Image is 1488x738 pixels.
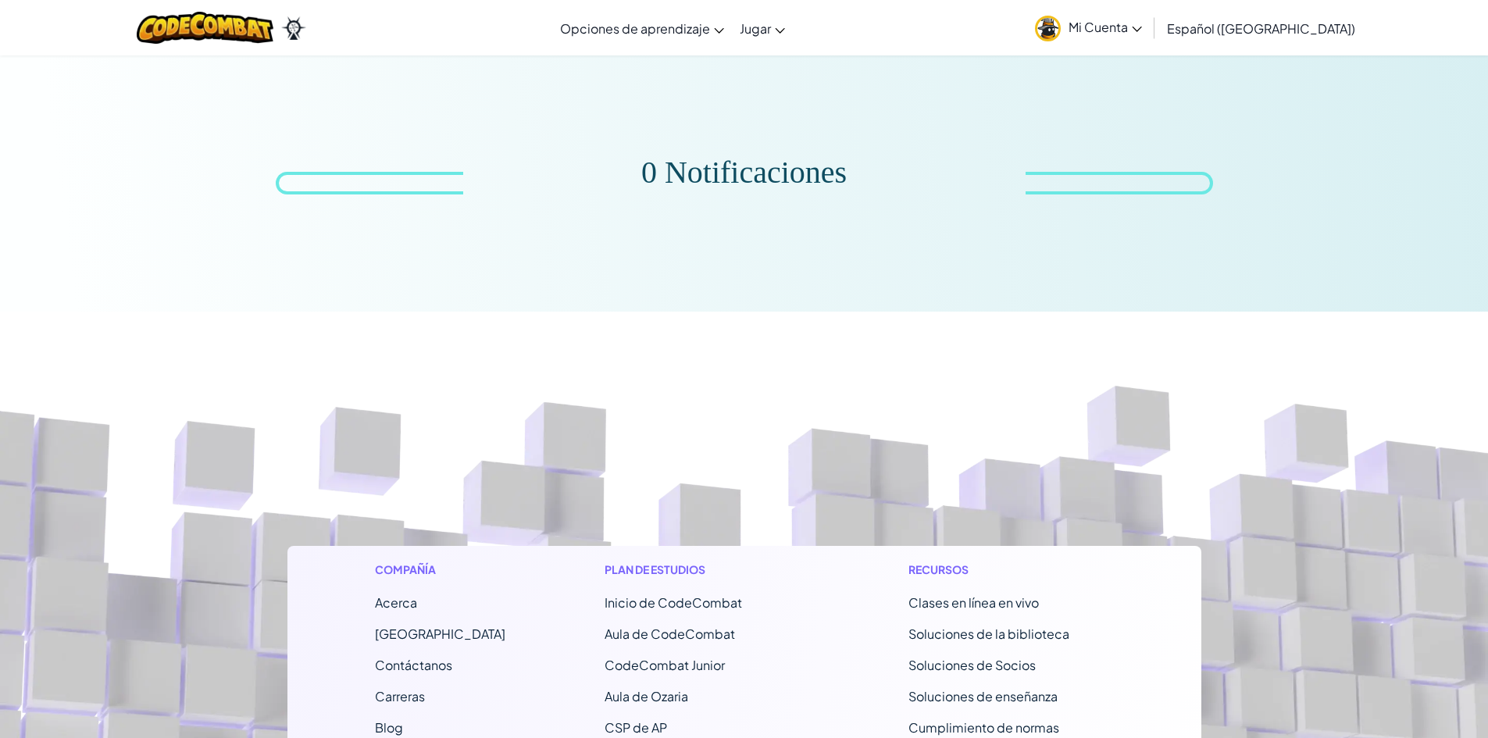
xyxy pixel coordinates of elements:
img: avatar [1035,16,1061,41]
font: Compañía [375,562,436,576]
a: CodeCombat Junior [605,657,725,673]
a: Aula de CodeCombat [605,626,735,642]
font: Plan de estudios [605,562,705,576]
img: Ozaria [281,16,306,40]
font: Jugar [740,20,771,37]
a: Aula de Ozaria [605,688,688,704]
font: Recursos [908,562,969,576]
a: Jugar [732,7,793,49]
font: 0 Notificaciones [641,155,847,190]
a: Mi Cuenta [1027,3,1150,52]
a: Cumplimiento de normas [908,719,1059,736]
a: [GEOGRAPHIC_DATA] [375,626,505,642]
a: Opciones de aprendizaje [552,7,732,49]
a: Clases en línea en vivo [908,594,1039,611]
a: Español ([GEOGRAPHIC_DATA]) [1159,7,1363,49]
font: Contáctanos [375,657,452,673]
a: Acerca [375,594,417,611]
font: Mi Cuenta [1069,19,1128,35]
a: Carreras [375,688,425,704]
font: Español ([GEOGRAPHIC_DATA]) [1167,20,1355,37]
a: Soluciones de Socios [908,657,1036,673]
a: Blog [375,719,403,736]
font: Inicio de CodeCombat [605,594,742,611]
font: Opciones de aprendizaje [560,20,710,37]
a: Soluciones de enseñanza [908,688,1058,704]
img: Logotipo de CodeCombat [137,12,273,44]
a: CSP de AP [605,719,667,736]
a: Soluciones de la biblioteca [908,626,1069,642]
